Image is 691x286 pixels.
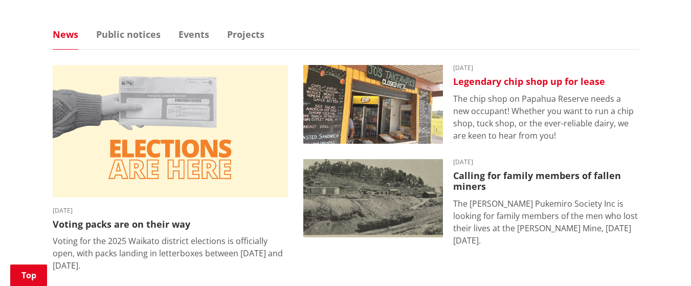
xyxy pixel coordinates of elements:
[227,30,264,39] a: Projects
[10,265,47,286] a: Top
[303,65,443,144] img: Jo's takeaways, Papahua Reserve, Raglan
[53,30,78,39] a: News
[453,93,639,142] p: The chip shop on Papahua Reserve needs a new occupant! Whether you want to run a chip shop, tuck ...
[453,159,639,165] time: [DATE]
[53,65,288,197] img: Elections are here
[303,65,639,144] a: Outdoor takeaway stand with chalkboard menus listing various foods, like burgers and chips. A fri...
[53,208,288,214] time: [DATE]
[53,65,288,272] a: [DATE] Voting packs are on their way Voting for the 2025 Waikato district elections is officially...
[644,243,681,280] iframe: Messenger Launcher
[453,76,639,87] h3: Legendary chip shop up for lease
[53,235,288,272] p: Voting for the 2025 Waikato district elections is officially open, with packs landing in letterbo...
[53,219,288,230] h3: Voting packs are on their way
[453,65,639,71] time: [DATE]
[303,159,639,247] a: A black-and-white historic photograph shows a hillside with trees, small buildings, and cylindric...
[453,170,639,192] h3: Calling for family members of fallen miners
[179,30,209,39] a: Events
[453,197,639,247] p: The [PERSON_NAME] Pukemiro Society Inc is looking for family members of the men who lost their li...
[303,159,443,238] img: Glen Afton Mine 1939
[96,30,161,39] a: Public notices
